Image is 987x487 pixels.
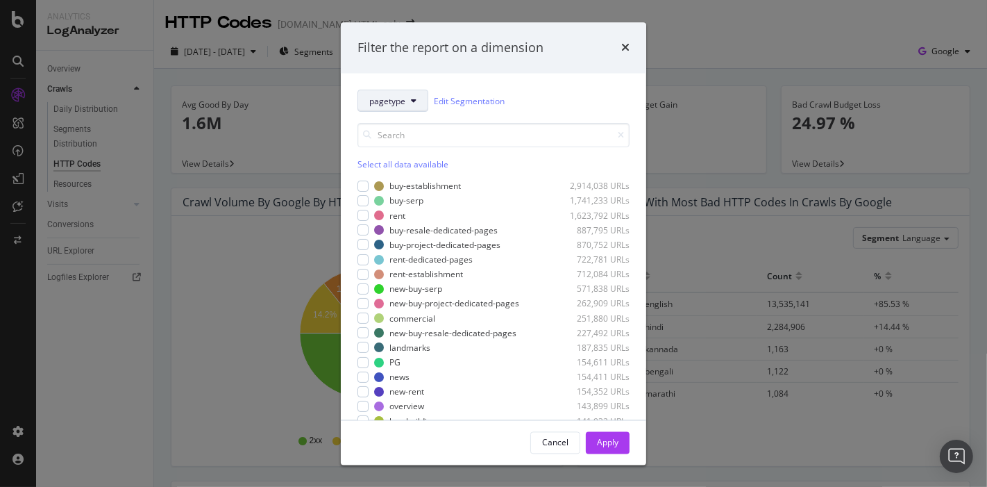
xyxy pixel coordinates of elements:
div: 1,741,233 URLs [562,195,630,207]
div: landmarks [389,342,430,354]
div: rent-dedicated-pages [389,254,473,266]
div: 187,835 URLs [562,342,630,354]
div: Apply [597,436,618,448]
div: Filter the report on a dimension [357,39,543,57]
div: 887,795 URLs [562,224,630,236]
div: buy-establishment [389,181,461,192]
div: 227,492 URLs [562,327,630,339]
div: new-buy-resale-dedicated-pages [389,327,516,339]
input: Search [357,124,630,148]
div: rent-establishment [389,269,463,281]
div: 571,838 URLs [562,283,630,295]
div: Cancel [542,436,568,448]
div: new-buy-serp [389,283,442,295]
div: buy-project-dedicated-pages [389,239,500,251]
div: times [621,39,630,57]
div: rent [389,210,405,222]
div: 722,781 URLs [562,254,630,266]
div: 2,914,038 URLs [562,181,630,192]
div: 251,880 URLs [562,313,630,324]
div: overview [389,401,424,413]
div: 712,084 URLs [562,269,630,281]
span: pagetype [369,95,405,107]
div: buy-resale-dedicated-pages [389,224,498,236]
div: PG [389,357,400,369]
div: news [389,372,410,383]
div: Select all data available [357,159,630,171]
div: buy-building [389,415,437,427]
div: modal [341,22,646,465]
div: 262,909 URLs [562,298,630,310]
a: Edit Segmentation [434,94,505,108]
button: Cancel [530,431,580,454]
div: 141,932 URLs [562,415,630,427]
div: 154,611 URLs [562,357,630,369]
div: buy-serp [389,195,423,207]
div: new-buy-project-dedicated-pages [389,298,519,310]
button: pagetype [357,90,428,113]
div: 154,352 URLs [562,386,630,398]
div: new-rent [389,386,424,398]
div: 1,623,792 URLs [562,210,630,222]
div: 870,752 URLs [562,239,630,251]
div: Open Intercom Messenger [940,440,973,473]
div: 143,899 URLs [562,401,630,413]
button: Apply [586,431,630,454]
div: 154,411 URLs [562,372,630,383]
div: commercial [389,313,435,324]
